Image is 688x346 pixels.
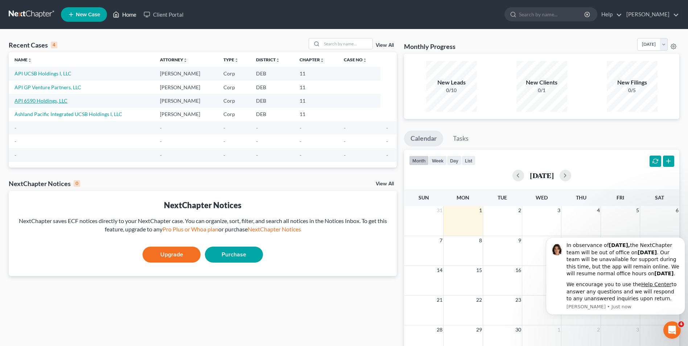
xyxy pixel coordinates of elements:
input: Search by name... [519,8,585,21]
span: - [15,152,16,158]
div: New Clients [516,78,567,87]
iframe: Intercom live chat [663,321,681,339]
div: NextChapter Notices [15,199,391,211]
span: - [223,138,225,144]
h3: Monthly Progress [404,42,456,51]
a: API 6590 Holdings, LLC [15,98,67,104]
div: 0/10 [426,87,477,94]
a: Nameunfold_more [15,57,32,62]
span: 8 [478,236,483,245]
td: 11 [294,108,338,121]
span: - [344,138,346,144]
span: - [160,152,162,158]
span: 15 [475,266,483,275]
a: Attorneyunfold_more [160,57,188,62]
span: - [256,125,258,131]
a: Chapterunfold_more [300,57,324,62]
i: unfold_more [276,58,280,62]
button: day [447,156,462,165]
span: - [386,152,388,158]
a: Help [598,8,622,21]
a: Ashland Pacific Integrated UCSB Holdings I, LLC [15,111,122,117]
td: DEB [250,81,294,94]
span: 6 [675,206,679,215]
span: - [223,152,225,158]
td: 11 [294,81,338,94]
span: 4 [596,206,601,215]
span: Tue [498,194,507,201]
span: - [300,152,301,158]
a: [PERSON_NAME] [623,8,679,21]
i: unfold_more [320,58,324,62]
td: Corp [218,94,250,107]
span: 3 [635,325,640,334]
td: DEB [250,94,294,107]
div: NextChapter Notices [9,179,80,188]
td: Corp [218,108,250,121]
a: NextChapter Notices [248,226,301,232]
span: 4 [678,321,684,327]
a: Tasks [446,131,475,147]
span: - [300,138,301,144]
span: 21 [436,296,443,304]
span: - [344,125,346,131]
i: unfold_more [234,58,239,62]
span: 22 [475,296,483,304]
span: - [386,138,388,144]
span: 14 [436,266,443,275]
button: month [409,156,429,165]
a: Client Portal [140,8,187,21]
td: DEB [250,108,294,121]
td: Corp [218,81,250,94]
span: 5 [635,206,640,215]
span: - [256,152,258,158]
span: - [256,138,258,144]
div: New Filings [607,78,658,87]
input: Search by name... [322,38,372,49]
span: Mon [457,194,469,201]
td: [PERSON_NAME] [154,67,218,80]
i: unfold_more [183,58,188,62]
td: Corp [218,67,250,80]
span: New Case [76,12,100,17]
span: 7 [439,236,443,245]
span: 9 [518,236,522,245]
td: [PERSON_NAME] [154,81,218,94]
td: [PERSON_NAME] [154,94,218,107]
span: Fri [617,194,624,201]
span: - [15,138,16,144]
a: Districtunfold_more [256,57,280,62]
span: 2 [596,325,601,334]
span: 16 [515,266,522,275]
span: 29 [475,325,483,334]
a: Purchase [205,247,263,263]
td: DEB [250,67,294,80]
span: - [344,152,346,158]
span: 3 [557,206,561,215]
span: - [300,125,301,131]
div: 4 [51,42,57,48]
a: View All [376,181,394,186]
a: API UCSB Holdings I, LLC [15,70,71,77]
button: week [429,156,447,165]
a: API GP Venture Partners, LLC [15,84,81,90]
span: Wed [536,194,548,201]
a: Home [109,8,140,21]
div: 0 [74,180,80,187]
h2: [DATE] [530,172,554,179]
div: Recent Cases [9,41,57,49]
td: 11 [294,67,338,80]
td: [PERSON_NAME] [154,108,218,121]
span: 28 [436,325,443,334]
span: - [386,125,388,131]
a: Typeunfold_more [223,57,239,62]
